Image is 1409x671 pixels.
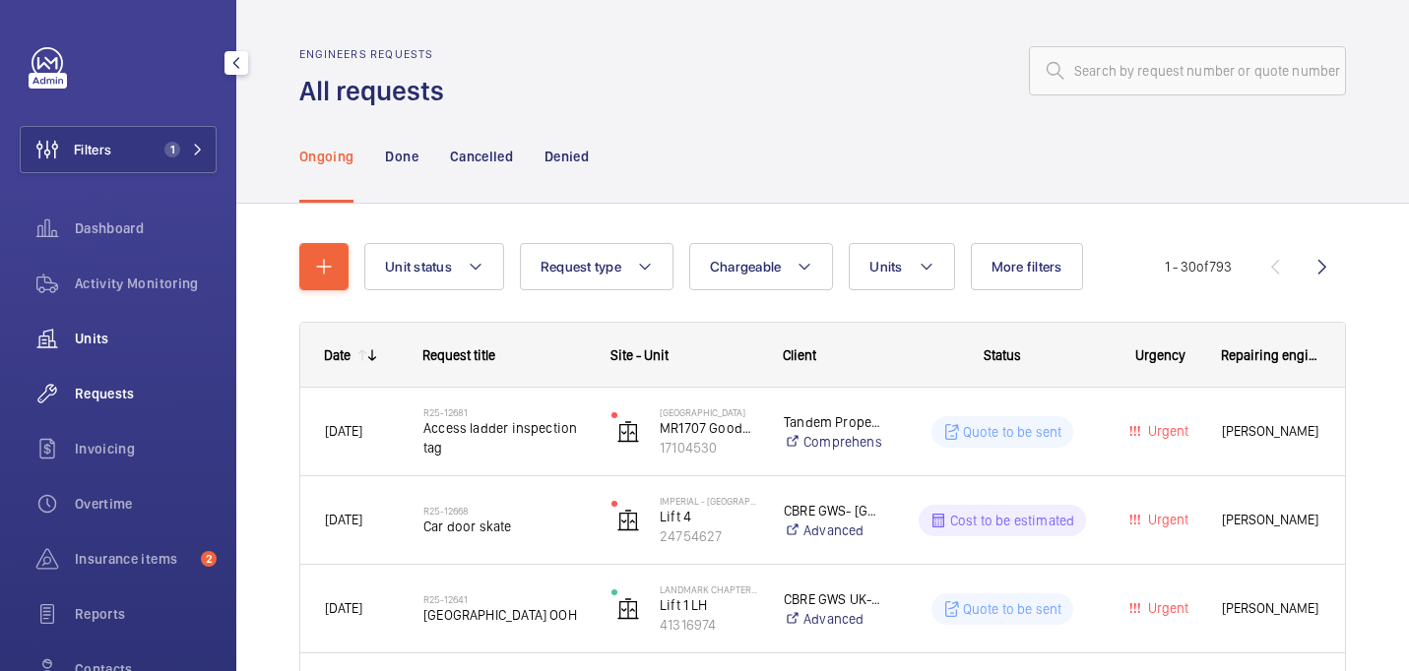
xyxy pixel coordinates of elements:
img: elevator.svg [616,509,640,532]
img: elevator.svg [616,420,640,444]
span: Car door skate [423,517,586,536]
button: Units [849,243,954,290]
a: Comprehensive [784,432,881,452]
p: CBRE GWS UK- Landmark Chapter House [784,589,881,609]
div: Date [324,347,351,363]
span: Urgent [1144,600,1188,616]
span: 1 [164,142,180,157]
p: MR1707 Goods Only Lift (2FLR) [660,418,758,438]
img: elevator.svg [616,597,640,621]
span: Urgent [1144,512,1188,527]
span: Status [984,347,1021,363]
a: Advanced [784,520,881,540]
p: 24754627 [660,526,758,546]
span: Dashboard [75,218,217,238]
p: Done [385,147,417,166]
p: Landmark Chapter House [660,583,758,595]
p: Imperial - [GEOGRAPHIC_DATA] [660,495,758,507]
span: [PERSON_NAME] [1222,509,1320,531]
p: Lift 1 LH [660,595,758,615]
p: Ongoing [299,147,353,166]
p: CBRE GWS- [GEOGRAPHIC_DATA] ([GEOGRAPHIC_DATA]) [784,501,881,520]
span: Filters [74,140,111,159]
span: Units [869,259,902,274]
p: 41316974 [660,615,758,635]
p: [GEOGRAPHIC_DATA] [660,406,758,418]
p: Lift 4 [660,507,758,526]
span: Request type [541,259,621,274]
span: Urgency [1135,347,1185,363]
h1: All requests [299,73,456,109]
button: More filters [971,243,1083,290]
span: Overtime [75,494,217,514]
span: 2 [201,551,217,567]
span: [DATE] [325,423,362,439]
button: Unit status [364,243,504,290]
div: Press SPACE to select this row. [300,476,1345,565]
button: Request type [520,243,673,290]
span: Invoicing [75,439,217,458]
button: Chargeable [689,243,834,290]
span: [DATE] [325,512,362,527]
span: Access ladder inspection tag [423,418,586,457]
div: Press SPACE to select this row. [300,388,1345,476]
p: Quote to be sent [963,422,1062,442]
span: Insurance items [75,549,193,569]
p: Cost to be estimated [950,511,1075,530]
p: Cancelled [450,147,513,166]
span: Urgent [1144,423,1188,439]
span: Client [783,347,816,363]
span: of [1196,259,1209,274]
a: Advanced [784,609,881,629]
p: Denied [544,147,589,166]
p: Tandem Property Asset Management [784,412,881,432]
span: More filters [992,259,1062,274]
span: Repairing engineer [1221,347,1321,363]
span: Unit status [385,259,452,274]
span: [PERSON_NAME] [1222,597,1320,620]
span: Activity Monitoring [75,274,217,293]
span: Site - Unit [610,347,669,363]
h2: R25-12641 [423,593,586,605]
h2: R25-12681 [423,406,586,418]
span: 1 - 30 793 [1165,260,1232,274]
h2: R25-12668 [423,505,586,517]
p: 17104530 [660,438,758,457]
span: [GEOGRAPHIC_DATA] OOH [423,605,586,625]
button: Filters1 [20,126,217,173]
h2: Engineers requests [299,47,456,61]
span: Requests [75,384,217,403]
span: Units [75,329,217,348]
span: [PERSON_NAME] [1222,420,1320,443]
input: Search by request number or quote number [1029,46,1346,95]
span: [DATE] [325,600,362,616]
span: Request title [422,347,495,363]
span: Chargeable [710,259,782,274]
p: Quote to be sent [963,599,1062,619]
span: Reports [75,604,217,624]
